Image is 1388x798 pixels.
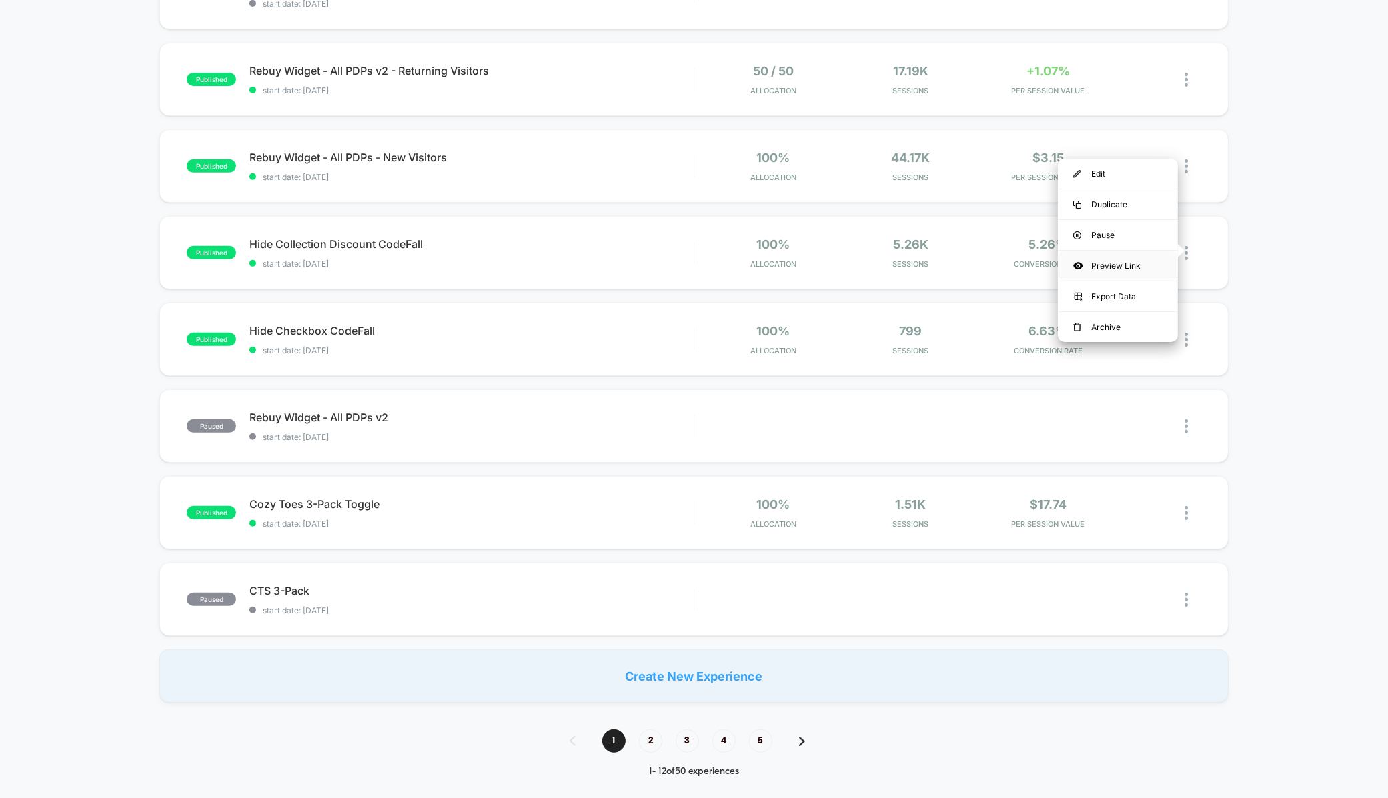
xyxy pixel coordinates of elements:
span: 799 [899,324,922,338]
div: Create New Experience [159,649,1228,703]
span: start date: [DATE] [249,345,693,355]
span: Allocation [750,259,796,269]
img: menu [1073,323,1081,332]
span: start date: [DATE] [249,432,693,442]
div: Edit [1058,159,1178,189]
span: 17.19k [893,64,928,78]
span: PER SESSION VALUE [982,519,1113,529]
span: paused [187,593,236,606]
img: menu [1073,170,1081,178]
span: 100% [756,497,790,511]
span: Rebuy Widget - All PDPs v2 [249,411,693,424]
span: published [187,159,236,173]
span: paused [187,419,236,433]
span: Sessions [845,519,976,529]
span: 1.51k [895,497,926,511]
span: 3 [676,729,699,753]
img: close [1185,593,1188,607]
span: Allocation [750,346,796,355]
span: 100% [756,151,790,165]
div: Export Data [1058,281,1178,311]
span: 6.63% [1028,324,1067,338]
span: start date: [DATE] [249,259,693,269]
span: PER SESSION VALUE [982,86,1113,95]
span: start date: [DATE] [249,85,693,95]
span: CONVERSION RATE [982,346,1113,355]
span: 5 [749,729,772,753]
span: Hide Checkbox CodeFall [249,324,693,337]
span: published [187,333,236,346]
span: Hide Collection Discount CodeFall [249,237,693,251]
span: published [187,506,236,519]
div: Preview Link [1058,251,1178,281]
img: close [1185,333,1188,347]
img: menu [1073,231,1081,239]
span: Sessions [845,346,976,355]
div: Archive [1058,312,1178,342]
span: Rebuy Widget - All PDPs v2 - Returning Visitors [249,64,693,77]
span: CONVERSION RATE [982,259,1113,269]
span: 44.17k [891,151,930,165]
span: published [187,73,236,86]
span: 4 [712,729,736,753]
img: pagination forward [799,737,805,746]
img: close [1185,506,1188,520]
span: 1 [602,729,626,753]
div: 1 - 12 of 50 experiences [556,766,832,777]
span: Allocation [750,519,796,529]
span: Sessions [845,259,976,269]
div: Pause [1058,220,1178,250]
span: Cozy Toes 3-Pack Toggle [249,497,693,511]
span: Sessions [845,86,976,95]
span: Allocation [750,86,796,95]
span: published [187,246,236,259]
span: CTS 3-Pack [249,584,693,597]
span: $17.74 [1030,497,1067,511]
span: 50 / 50 [753,64,794,78]
img: close [1185,419,1188,433]
span: start date: [DATE] [249,172,693,182]
span: 5.26k [893,237,928,251]
span: 2 [639,729,662,753]
img: close [1185,73,1188,87]
span: +1.07% [1026,64,1070,78]
span: 100% [756,237,790,251]
span: $3.15 [1032,151,1064,165]
span: Allocation [750,173,796,182]
span: PER SESSION VALUE [982,173,1113,182]
span: 5.26% [1028,237,1067,251]
span: start date: [DATE] [249,605,693,615]
img: menu [1073,201,1081,209]
img: close [1185,246,1188,260]
span: Rebuy Widget - All PDPs - New Visitors [249,151,693,164]
img: close [1185,159,1188,173]
span: Sessions [845,173,976,182]
div: Duplicate [1058,189,1178,219]
span: 100% [756,324,790,338]
span: start date: [DATE] [249,519,693,529]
